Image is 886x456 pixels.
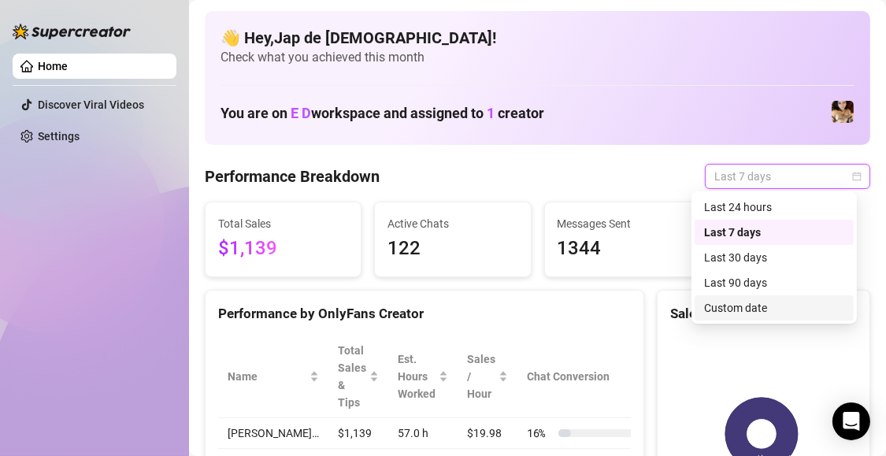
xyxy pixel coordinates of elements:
[695,220,854,245] div: Last 7 days
[218,215,348,232] span: Total Sales
[467,350,495,402] span: Sales / Hour
[704,224,844,241] div: Last 7 days
[205,165,380,187] h4: Performance Breakdown
[714,165,861,188] span: Last 7 days
[695,270,854,295] div: Last 90 days
[704,299,844,317] div: Custom date
[704,249,844,266] div: Last 30 days
[218,303,631,324] div: Performance by OnlyFans Creator
[228,368,306,385] span: Name
[388,418,458,449] td: 57.0 h
[338,342,366,411] span: Total Sales & Tips
[218,418,328,449] td: [PERSON_NAME]…
[38,60,68,72] a: Home
[218,336,328,418] th: Name
[695,245,854,270] div: Last 30 days
[517,336,651,418] th: Chat Conversion
[852,172,862,181] span: calendar
[38,130,80,143] a: Settings
[704,198,844,216] div: Last 24 hours
[38,98,144,111] a: Discover Viral Videos
[387,215,517,232] span: Active Chats
[13,24,131,39] img: logo-BBDzfeDw.svg
[218,234,348,264] span: $1,139
[328,418,388,449] td: $1,139
[487,105,495,121] span: 1
[398,350,436,402] div: Est. Hours Worked
[695,295,854,321] div: Custom date
[387,234,517,264] span: 122
[558,215,688,232] span: Messages Sent
[832,101,854,123] img: vixie
[670,303,857,324] div: Sales by OnlyFans Creator
[458,336,517,418] th: Sales / Hour
[704,274,844,291] div: Last 90 days
[221,105,544,122] h1: You are on workspace and assigned to creator
[558,234,688,264] span: 1344
[458,418,517,449] td: $19.98
[221,49,854,66] span: Check what you achieved this month
[527,424,552,442] span: 16 %
[527,368,628,385] span: Chat Conversion
[221,27,854,49] h4: 👋 Hey, Jap de [DEMOGRAPHIC_DATA] !
[695,195,854,220] div: Last 24 hours
[328,336,388,418] th: Total Sales & Tips
[291,105,311,121] span: E D
[832,402,870,440] div: Open Intercom Messenger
